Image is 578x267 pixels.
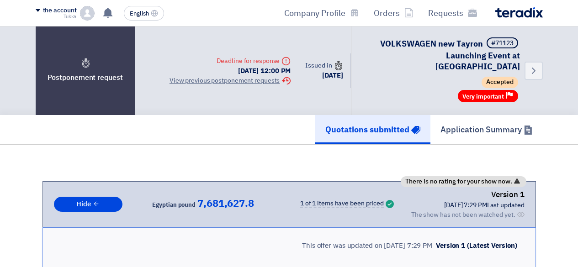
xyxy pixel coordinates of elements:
[380,37,520,73] font: VOLKSWAGEN new Tayron Launching Event at [GEOGRAPHIC_DATA]
[322,70,343,80] font: [DATE]
[80,6,95,21] img: profile_test.png
[124,6,164,21] button: English
[325,123,409,136] font: Quotations submitted
[411,210,515,220] font: The show has not been watched yet.
[170,76,280,85] font: View previous postponement requests
[217,56,280,66] font: Deadline for response
[491,38,514,48] font: #71123
[238,66,291,76] font: [DATE] 12:00 PM
[43,5,77,15] font: the account
[315,115,430,144] a: Quotations submitted
[152,200,196,209] font: Egyptian pound
[54,197,122,212] button: Hide
[421,2,484,24] a: Requests
[374,7,400,19] font: Orders
[64,13,77,21] font: Tukka
[436,241,517,251] font: Version 1 (Latest Version)
[462,92,504,101] font: Very important
[487,200,525,210] font: Last updated
[428,7,463,19] font: Requests
[76,199,91,209] font: Hide
[405,177,512,186] font: There is no rating for your show now.
[486,78,514,87] font: Accepted
[130,9,149,18] font: English
[284,7,345,19] font: Company Profile
[300,199,384,208] font: 1 of 1 items have been priced
[444,200,487,210] font: [DATE] 7:29 PM
[302,241,432,251] font: This offer was updated on [DATE] 7:29 PM
[48,72,123,83] font: Postponement request
[362,37,520,72] h5: VOLKSWAGEN new Tayron Launching Event at Azha
[305,61,332,70] font: Issued in
[430,115,543,144] a: Application Summary
[491,189,524,200] font: Version 1
[197,196,254,211] font: 7,681,627.8
[366,2,421,24] a: Orders
[440,123,522,136] font: Application Summary
[495,7,543,18] img: Teradix logo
